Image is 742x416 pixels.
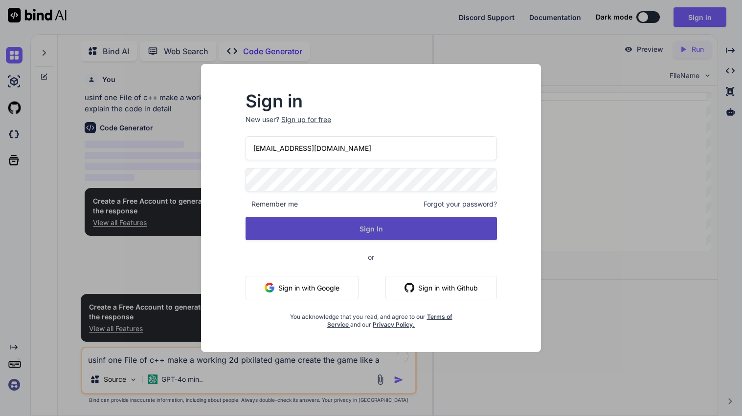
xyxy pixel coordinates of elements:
input: Login or Email [246,136,497,160]
h2: Sign in [246,93,497,109]
img: google [265,283,274,292]
img: github [405,283,414,292]
div: You acknowledge that you read, and agree to our and our [287,307,455,329]
a: Terms of Service [327,313,452,328]
a: Privacy Policy. [373,321,415,328]
button: Sign in with Github [385,276,497,299]
div: Sign up for free [281,115,331,125]
span: Forgot your password? [424,199,497,209]
p: New user? [246,115,497,136]
span: or [329,245,413,269]
button: Sign In [246,217,497,240]
span: Remember me [246,199,298,209]
button: Sign in with Google [246,276,359,299]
